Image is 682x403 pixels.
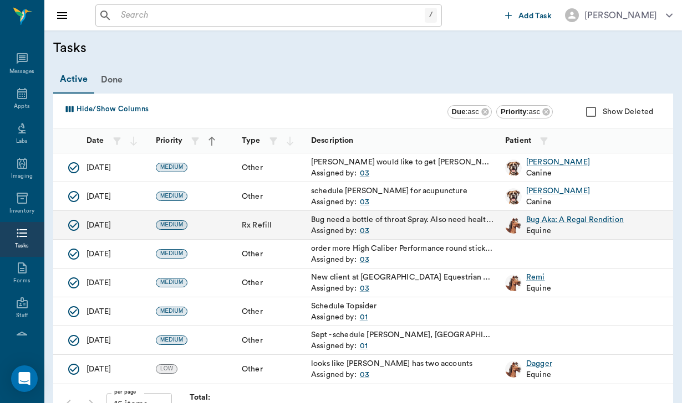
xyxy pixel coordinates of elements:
[63,358,85,380] button: Mark Done
[360,340,368,352] div: 01
[526,369,552,380] p: Equine
[360,369,369,380] a: 03
[63,185,85,208] button: Mark Done
[156,163,187,171] span: MEDIUM
[452,107,466,116] b: Due
[501,5,556,25] button: Add Task
[63,301,85,323] button: Mark Done
[311,185,494,197] div: schedule [PERSON_NAME] for acupuncture
[116,8,425,23] input: Search
[11,172,33,180] div: Imaging
[242,335,263,346] span: Other
[505,217,522,234] img: Profile Image
[156,137,182,144] strong: Priority
[13,277,30,285] div: Forms
[242,191,263,202] span: Other
[526,168,590,179] p: Canine
[505,275,522,291] img: Profile Image
[311,329,494,340] div: Sept - schedule [PERSON_NAME], [GEOGRAPHIC_DATA]
[452,107,479,116] span: : asc
[311,157,494,168] div: [PERSON_NAME] would like to get [PERSON_NAME] on your schedule for laser and acupuncture.
[311,283,357,294] p: Assigned by:
[51,4,73,27] button: Close drawer
[360,225,369,236] a: 03
[526,157,590,168] a: [PERSON_NAME]
[94,66,130,93] div: Done
[526,358,552,369] a: Dagger
[86,191,111,202] div: 09/17/25
[114,388,136,396] label: per page
[242,137,261,144] strong: Type
[526,214,624,225] a: Bug Aka: A Regal Rendition
[156,221,187,229] span: MEDIUM
[86,364,111,375] div: 09/08/25
[156,365,177,373] span: LOW
[311,225,357,236] p: Assigned by:
[60,100,151,118] button: Select columns
[53,66,94,94] div: Active
[242,364,263,375] span: Other
[86,162,111,173] div: 09/22/25
[311,243,494,254] div: order more High Caliber Performance round stickers
[526,185,590,197] a: [PERSON_NAME]
[311,358,494,369] div: looks like [PERSON_NAME] has two accounts
[16,137,28,146] div: Labs
[242,277,263,288] span: Other
[53,39,344,57] h5: Tasks
[311,197,357,208] p: Assigned by:
[16,312,28,320] div: Staff
[360,197,369,208] div: 03
[311,214,494,225] div: Bug need a bottle of throat Spray. Also need health cert for Fall classic at end of month
[242,306,263,317] span: Other
[501,107,527,116] b: Priority
[360,283,369,294] a: 03
[447,105,492,118] div: Due:asc
[505,137,531,144] strong: Patient
[242,249,263,260] span: Other
[579,100,653,123] div: Show Deleted
[14,102,29,111] div: Appts
[9,207,34,215] div: Inventory
[9,68,35,76] div: Messages
[584,9,657,22] div: [PERSON_NAME]
[242,220,272,231] span: Rx Refill
[311,137,354,144] strong: Description
[360,168,369,179] div: 03
[360,312,368,323] a: 01
[190,394,211,401] strong: Total:
[63,272,85,294] button: Mark Done
[86,249,111,260] div: 09/08/25
[63,157,85,179] button: Mark Done
[86,306,111,317] div: 08/14/25
[156,250,187,257] span: MEDIUM
[526,283,551,294] p: Equine
[501,107,540,116] span: : asc
[15,242,29,250] div: Tasks
[156,278,187,286] span: MEDIUM
[496,105,553,118] div: Priority:asc
[311,340,357,352] p: Assigned by:
[526,272,551,283] a: Remi
[156,336,187,344] span: MEDIUM
[311,301,494,312] div: Schedule Topsider
[556,5,681,25] button: [PERSON_NAME]
[526,197,590,208] p: Canine
[505,188,522,205] img: Profile Image
[425,8,437,23] div: /
[360,254,369,265] div: 03
[311,312,357,323] p: Assigned by:
[63,214,85,236] button: Mark Done
[242,162,263,173] span: Other
[86,335,111,346] div: 08/14/25
[86,277,111,288] div: 09/02/25
[156,192,187,200] span: MEDIUM
[505,159,522,176] img: Profile Image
